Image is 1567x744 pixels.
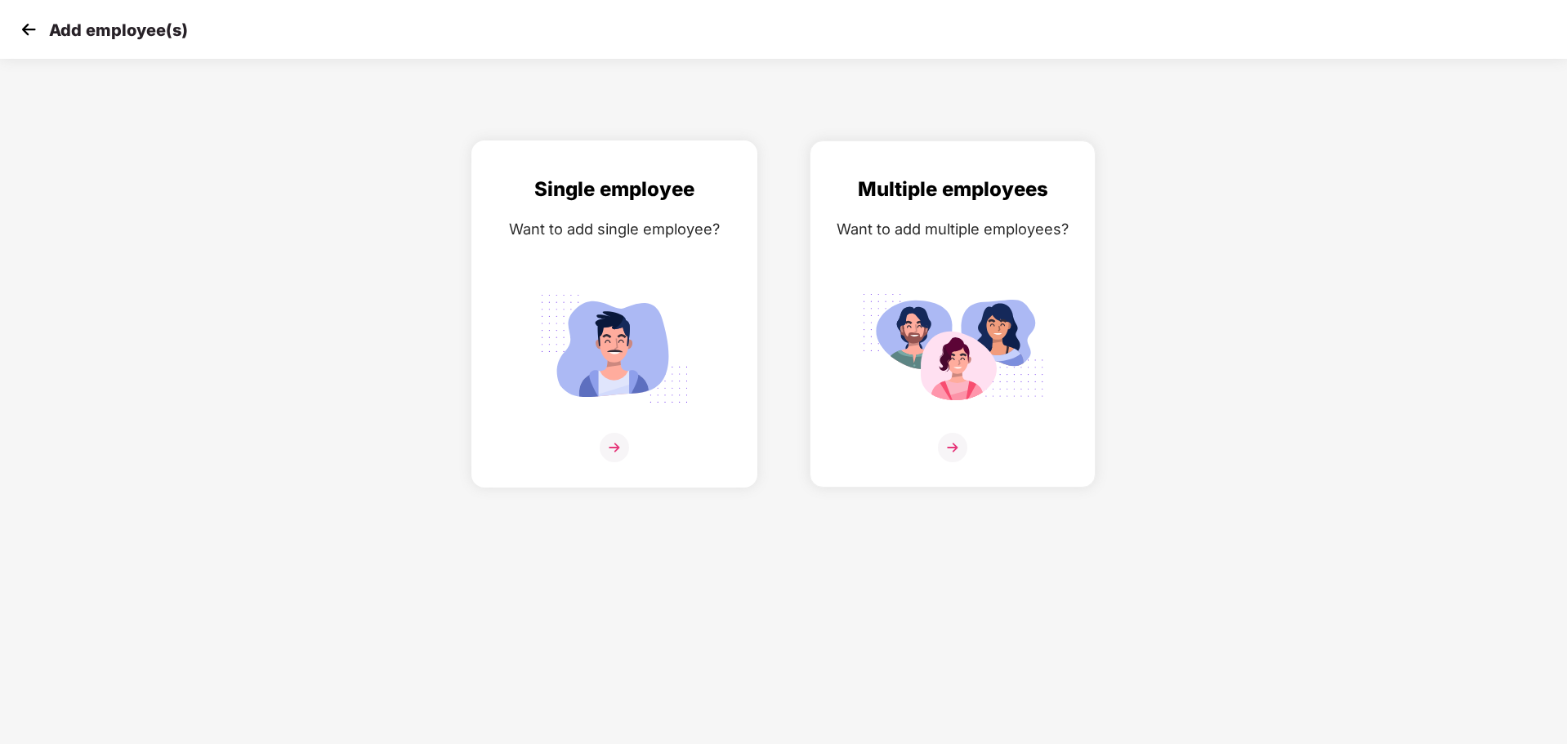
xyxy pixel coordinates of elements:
[49,20,188,40] p: Add employee(s)
[523,285,706,412] img: svg+xml;base64,PHN2ZyB4bWxucz0iaHR0cDovL3d3dy53My5vcmcvMjAwMC9zdmciIGlkPSJTaW5nbGVfZW1wbG95ZWUiIH...
[938,433,967,462] img: svg+xml;base64,PHN2ZyB4bWxucz0iaHR0cDovL3d3dy53My5vcmcvMjAwMC9zdmciIHdpZHRoPSIzNiIgaGVpZ2h0PSIzNi...
[16,17,41,42] img: svg+xml;base64,PHN2ZyB4bWxucz0iaHR0cDovL3d3dy53My5vcmcvMjAwMC9zdmciIHdpZHRoPSIzMCIgaGVpZ2h0PSIzMC...
[600,433,629,462] img: svg+xml;base64,PHN2ZyB4bWxucz0iaHR0cDovL3d3dy53My5vcmcvMjAwMC9zdmciIHdpZHRoPSIzNiIgaGVpZ2h0PSIzNi...
[861,285,1044,412] img: svg+xml;base64,PHN2ZyB4bWxucz0iaHR0cDovL3d3dy53My5vcmcvMjAwMC9zdmciIGlkPSJNdWx0aXBsZV9lbXBsb3llZS...
[827,217,1078,241] div: Want to add multiple employees?
[489,217,740,241] div: Want to add single employee?
[827,174,1078,205] div: Multiple employees
[489,174,740,205] div: Single employee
